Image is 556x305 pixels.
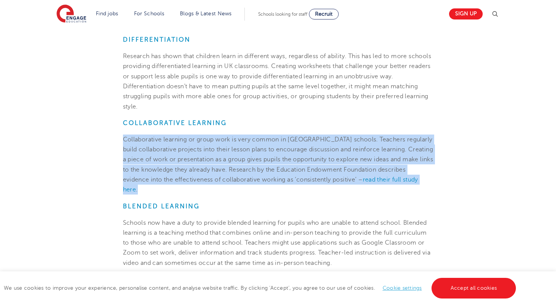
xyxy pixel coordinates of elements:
[383,285,422,291] a: Cookie settings
[136,186,137,193] span: .
[449,8,483,19] a: Sign up
[134,11,164,16] a: For Schools
[123,53,432,110] span: Research has shown that children learn in different ways, regardless of ability. This has led to ...
[123,219,431,266] span: Schools now have a duty to provide blended learning for pupils who are unable to attend school. B...
[57,5,86,24] img: Engage Education
[180,11,232,16] a: Blogs & Latest News
[315,11,333,17] span: Recruit
[123,203,200,210] strong: Blended Learning
[258,11,307,17] span: Schools looking for staff
[123,120,227,127] strong: COLLABORATIVE LEARNING
[432,278,516,299] a: Accept all cookies
[123,136,433,183] span: Collaborative learning or group work is very common in [GEOGRAPHIC_DATA] schools. Teachers regula...
[309,9,339,19] a: Recruit
[96,11,118,16] a: Find jobs
[4,285,518,291] span: We use cookies to improve your experience, personalise content, and analyse website traffic. By c...
[123,36,191,43] strong: Differentiation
